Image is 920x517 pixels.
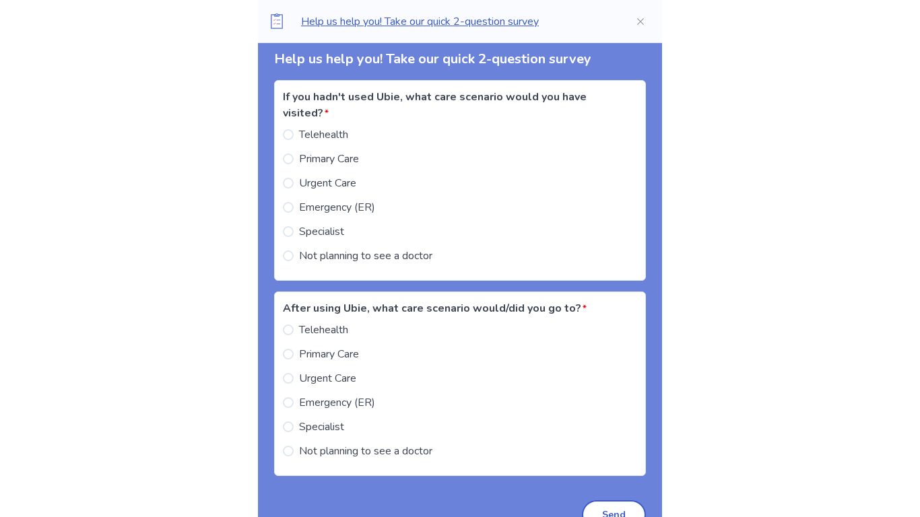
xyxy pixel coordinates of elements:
[299,346,359,362] span: Primary Care
[299,223,344,240] span: Specialist
[283,89,629,121] label: If you hadn't used Ubie, what care scenario would you have visited?
[274,49,646,69] p: Help us help you! Take our quick 2-question survey
[299,175,356,191] span: Urgent Care
[299,443,432,459] span: Not planning to see a doctor
[283,300,629,316] label: After using Ubie, what care scenario would/did you go to?
[299,322,348,338] span: Telehealth
[299,151,359,167] span: Primary Care
[301,13,614,30] p: Help us help you! Take our quick 2-question survey
[299,248,432,264] span: Not planning to see a doctor
[299,127,348,143] span: Telehealth
[299,370,356,386] span: Urgent Care
[299,199,375,215] span: Emergency (ER)
[299,419,344,435] span: Specialist
[299,394,375,411] span: Emergency (ER)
